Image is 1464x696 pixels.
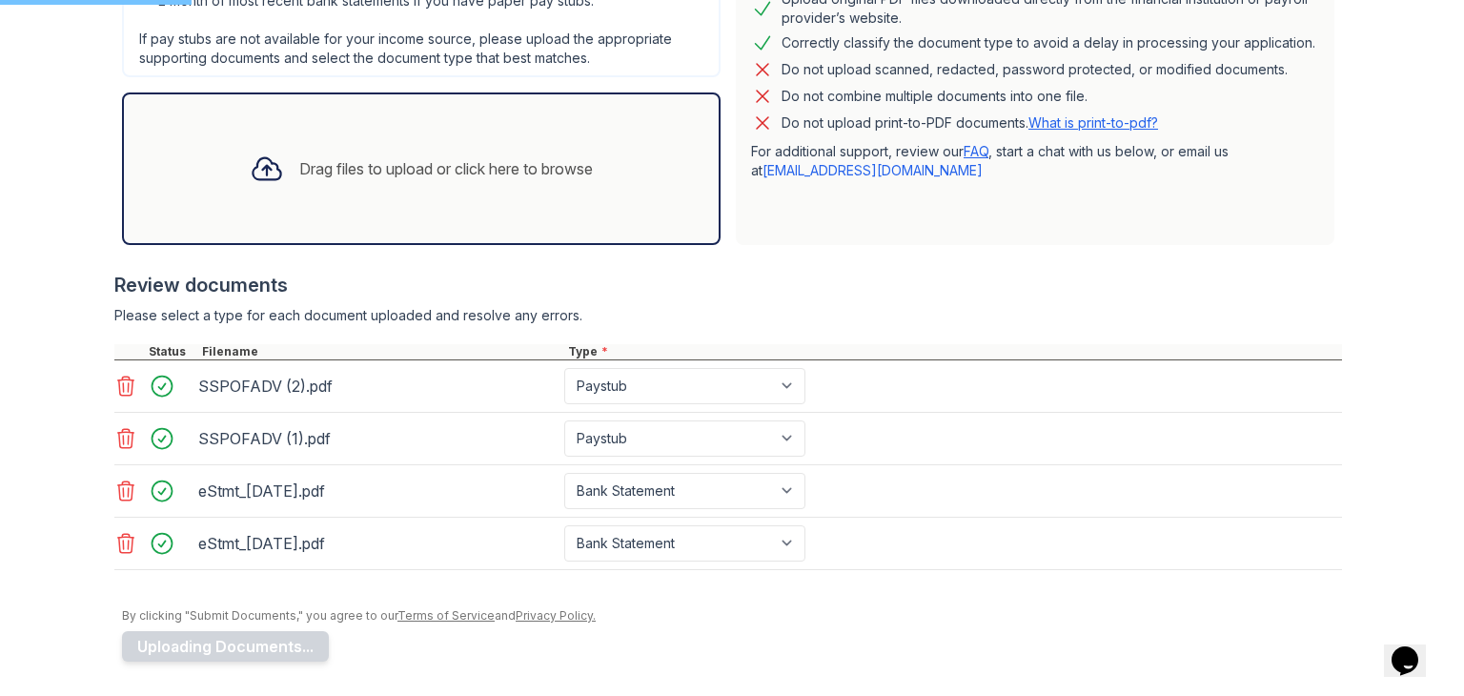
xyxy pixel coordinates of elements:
div: Review documents [114,272,1342,298]
div: Correctly classify the document type to avoid a delay in processing your application. [782,31,1315,54]
div: SSPOFADV (1).pdf [198,423,557,454]
div: eStmt_[DATE].pdf [198,528,557,559]
a: FAQ [964,143,988,159]
div: Type [564,344,1342,359]
div: Do not combine multiple documents into one file. [782,85,1088,108]
div: By clicking "Submit Documents," you agree to our and [122,608,1342,624]
a: What is print-to-pdf? [1028,114,1158,131]
button: Uploading Documents... [122,631,329,662]
div: Status [145,344,198,359]
p: For additional support, review our , start a chat with us below, or email us at [751,142,1319,180]
a: [EMAIL_ADDRESS][DOMAIN_NAME] [762,162,983,178]
iframe: chat widget [1384,620,1445,677]
a: Privacy Policy. [516,608,596,623]
div: Drag files to upload or click here to browse [299,157,593,180]
div: SSPOFADV (2).pdf [198,371,557,401]
a: Terms of Service [397,608,495,623]
div: Filename [198,344,564,359]
p: Do not upload print-to-PDF documents. [782,113,1158,133]
div: Do not upload scanned, redacted, password protected, or modified documents. [782,58,1288,81]
div: eStmt_[DATE].pdf [198,476,557,506]
div: Please select a type for each document uploaded and resolve any errors. [114,306,1342,325]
